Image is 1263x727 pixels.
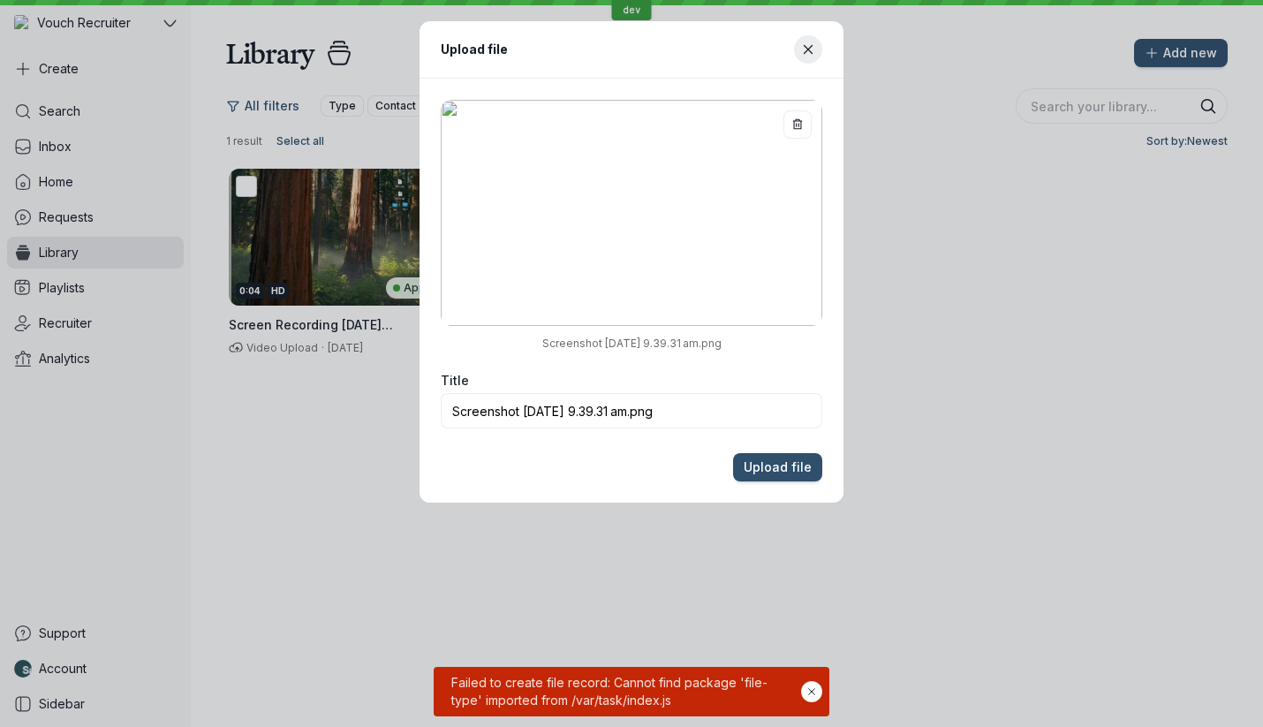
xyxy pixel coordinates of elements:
[794,35,822,64] button: Close modal
[448,674,801,709] span: Failed to create file record: Cannot find package 'file-type' imported from /var/task/index.js
[801,681,822,702] button: Hide notification
[441,39,508,59] h1: Upload file
[441,372,469,390] span: Title
[441,337,822,351] p: Screenshot [DATE] 9.39.31 am.png
[744,458,812,476] span: Upload file
[733,453,822,481] button: Upload file
[783,110,812,139] button: Remove
[441,393,822,428] input: Untitled file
